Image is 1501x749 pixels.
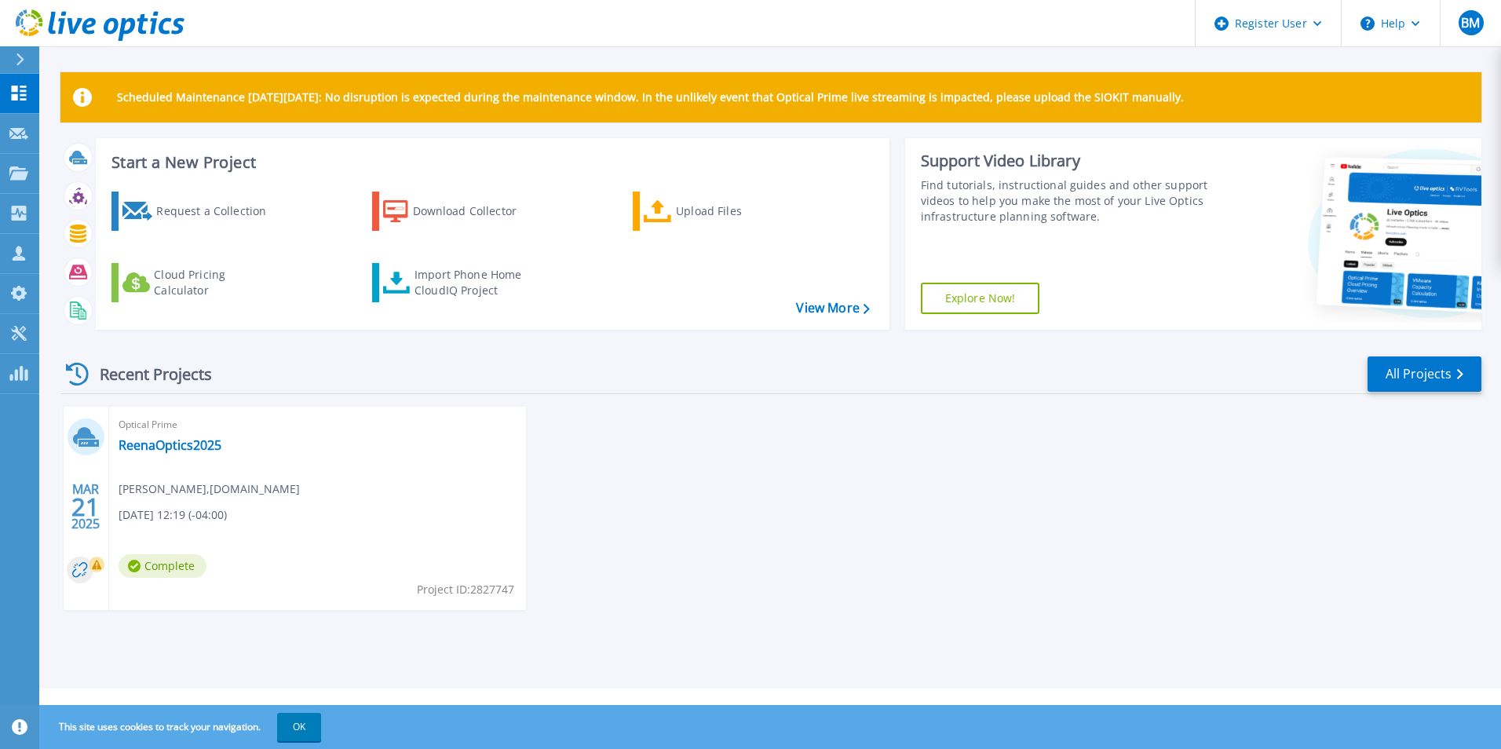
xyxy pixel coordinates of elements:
[111,192,287,231] a: Request a Collection
[413,195,539,227] div: Download Collector
[43,713,321,741] span: This site uses cookies to track your navigation.
[372,192,547,231] a: Download Collector
[119,554,206,578] span: Complete
[119,506,227,524] span: [DATE] 12:19 (-04:00)
[60,355,233,393] div: Recent Projects
[415,267,537,298] div: Import Phone Home CloudIQ Project
[921,283,1040,314] a: Explore Now!
[119,437,221,453] a: ReenaOptics2025
[921,177,1214,225] div: Find tutorials, instructional guides and other support videos to help you make the most of your L...
[796,301,869,316] a: View More
[117,91,1184,104] p: Scheduled Maintenance [DATE][DATE]: No disruption is expected during the maintenance window. In t...
[156,195,282,227] div: Request a Collection
[676,195,802,227] div: Upload Files
[921,151,1214,171] div: Support Video Library
[111,154,869,171] h3: Start a New Project
[111,263,287,302] a: Cloud Pricing Calculator
[277,713,321,741] button: OK
[71,500,100,513] span: 21
[633,192,808,231] a: Upload Files
[119,480,300,498] span: [PERSON_NAME] , [DOMAIN_NAME]
[119,416,517,433] span: Optical Prime
[71,478,100,535] div: MAR 2025
[1461,16,1480,29] span: BM
[417,581,514,598] span: Project ID: 2827747
[1368,356,1481,392] a: All Projects
[154,267,279,298] div: Cloud Pricing Calculator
